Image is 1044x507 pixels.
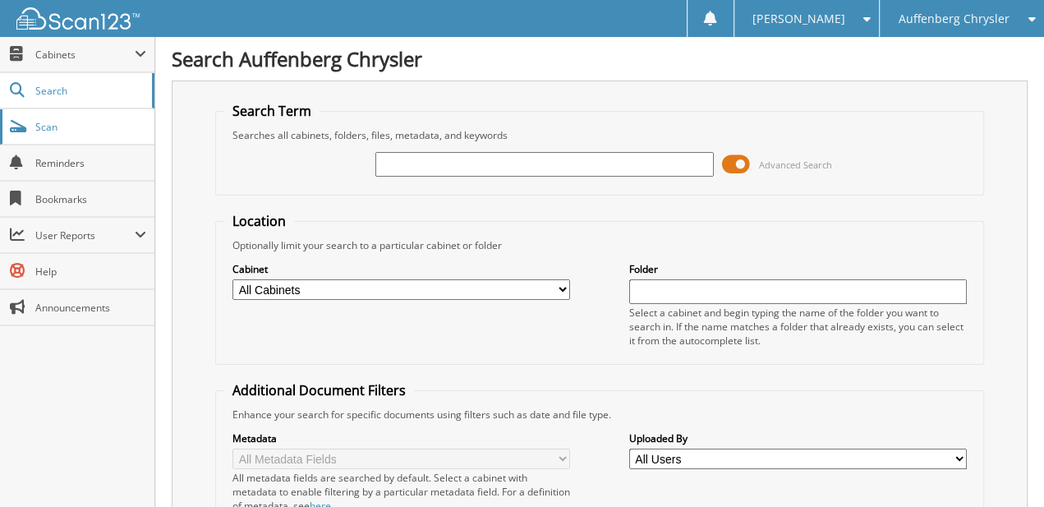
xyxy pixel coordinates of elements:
[172,45,1028,72] h1: Search Auffenberg Chrysler
[35,48,135,62] span: Cabinets
[759,159,832,171] span: Advanced Search
[35,301,146,315] span: Announcements
[224,238,975,252] div: Optionally limit your search to a particular cabinet or folder
[35,84,144,98] span: Search
[224,128,975,142] div: Searches all cabinets, folders, files, metadata, and keywords
[232,262,570,276] label: Cabinet
[224,212,294,230] legend: Location
[232,431,570,445] label: Metadata
[35,228,135,242] span: User Reports
[16,7,140,30] img: scan123-logo-white.svg
[752,14,844,24] span: [PERSON_NAME]
[35,265,146,279] span: Help
[629,306,967,348] div: Select a cabinet and begin typing the name of the folder you want to search in. If the name match...
[899,14,1010,24] span: Auffenberg Chrysler
[224,408,975,422] div: Enhance your search for specific documents using filters such as date and file type.
[224,102,320,120] legend: Search Term
[629,431,967,445] label: Uploaded By
[35,120,146,134] span: Scan
[629,262,967,276] label: Folder
[35,156,146,170] span: Reminders
[35,192,146,206] span: Bookmarks
[224,381,414,399] legend: Additional Document Filters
